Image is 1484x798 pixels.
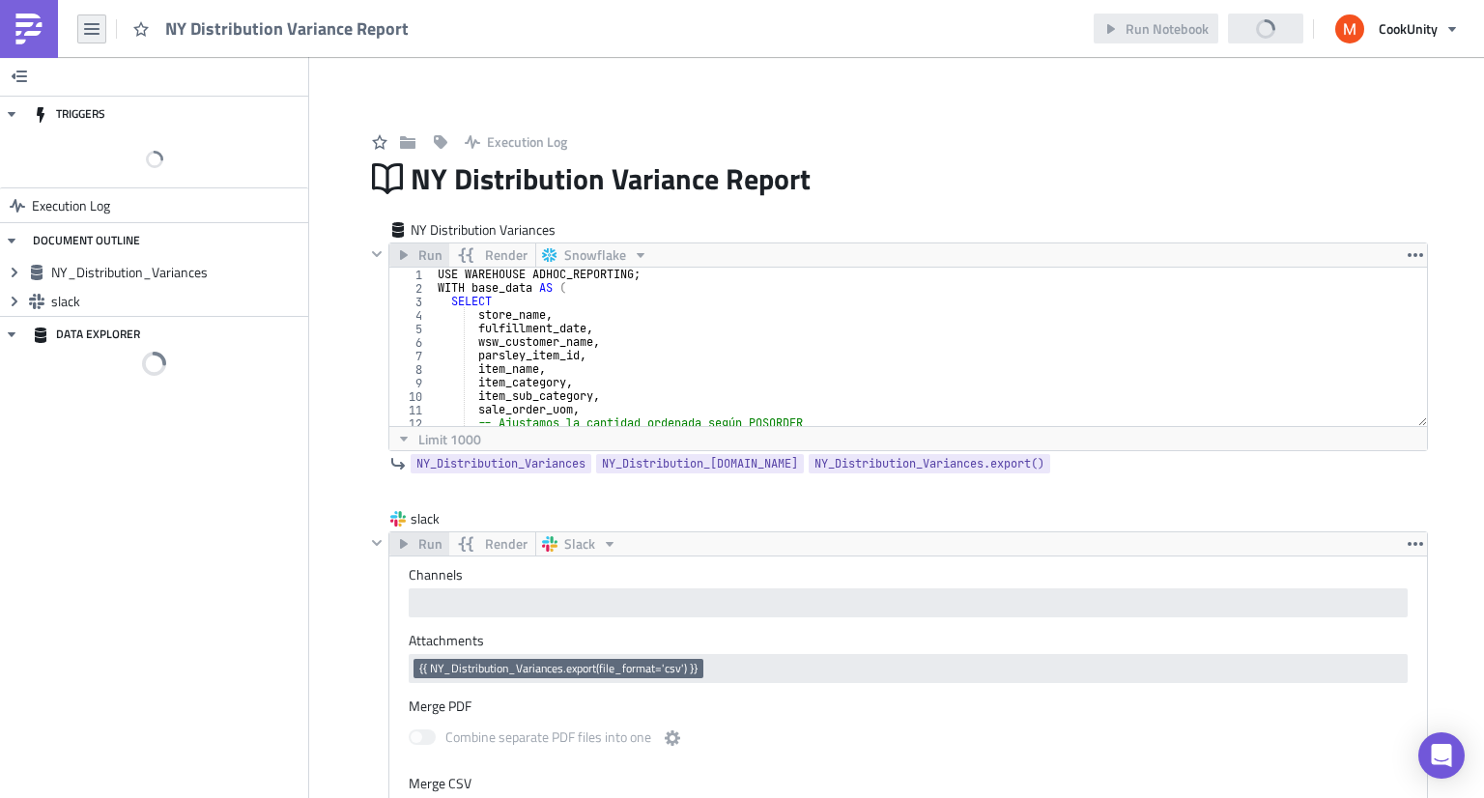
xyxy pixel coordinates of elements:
img: PushMetrics [14,14,44,44]
div: 3 [389,295,435,308]
span: slack [51,293,303,310]
span: Render [485,532,528,556]
span: Slack [564,532,595,556]
label: Combine separate PDF files into one [409,727,684,751]
span: Execution Log [487,131,567,152]
a: NY_Distribution_Variances.export() [809,454,1050,473]
span: Render [485,243,528,267]
div: Open Intercom Messenger [1418,732,1465,779]
span: NY_Distribution_Variances [416,454,585,473]
button: Snowflake [535,243,655,267]
button: Run [389,532,449,556]
div: 4 [389,308,435,322]
button: Slack [535,532,624,556]
span: Run Notebook [1126,18,1209,39]
label: Merge CSV [409,775,1408,792]
span: Run [418,243,442,267]
span: Limit 1000 [418,429,481,449]
div: 2 [389,281,435,295]
span: {{ NY_Distribution_Variances.export(file_format='csv') }} [419,661,698,676]
div: DOCUMENT OUTLINE [33,223,140,258]
div: 10 [389,389,435,403]
button: Render [448,532,536,556]
span: Snowflake [564,243,626,267]
span: NY Distribution Variance Report [411,160,813,197]
button: Limit 1000 [389,427,488,450]
button: CookUnity [1324,8,1470,50]
div: 12 [389,416,435,430]
div: 5 [389,322,435,335]
span: NY_Distribution_Variances.export() [814,454,1044,473]
span: NY Distribution Variances [411,220,557,240]
button: Hide content [365,531,388,555]
button: Run Notebook [1094,14,1218,43]
span: NY Distribution Variance Report [165,17,411,40]
div: TRIGGERS [33,97,105,131]
span: CookUnity [1379,18,1438,39]
button: Render [448,243,536,267]
div: 11 [389,403,435,416]
button: Run [389,243,449,267]
a: NY_Distribution_[DOMAIN_NAME] [596,454,804,473]
div: DATA EXPLORER [33,317,140,352]
button: Share [1228,14,1303,43]
span: NY_Distribution_Variances [51,264,303,281]
span: Execution Log [32,188,110,223]
label: Channels [409,566,1408,584]
img: Avatar [1333,13,1366,45]
label: Attachments [409,632,1408,649]
span: slack [411,509,488,528]
span: Run [418,532,442,556]
div: 1 [389,268,435,281]
div: 7 [389,349,435,362]
a: NY_Distribution_Variances [411,454,591,473]
div: 9 [389,376,435,389]
div: 8 [389,362,435,376]
button: Execution Log [455,127,577,157]
div: 6 [389,335,435,349]
span: NY_Distribution_[DOMAIN_NAME] [602,454,798,473]
button: Combine separate PDF files into one [661,727,684,750]
label: Merge PDF [409,698,1408,715]
button: Hide content [365,242,388,266]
